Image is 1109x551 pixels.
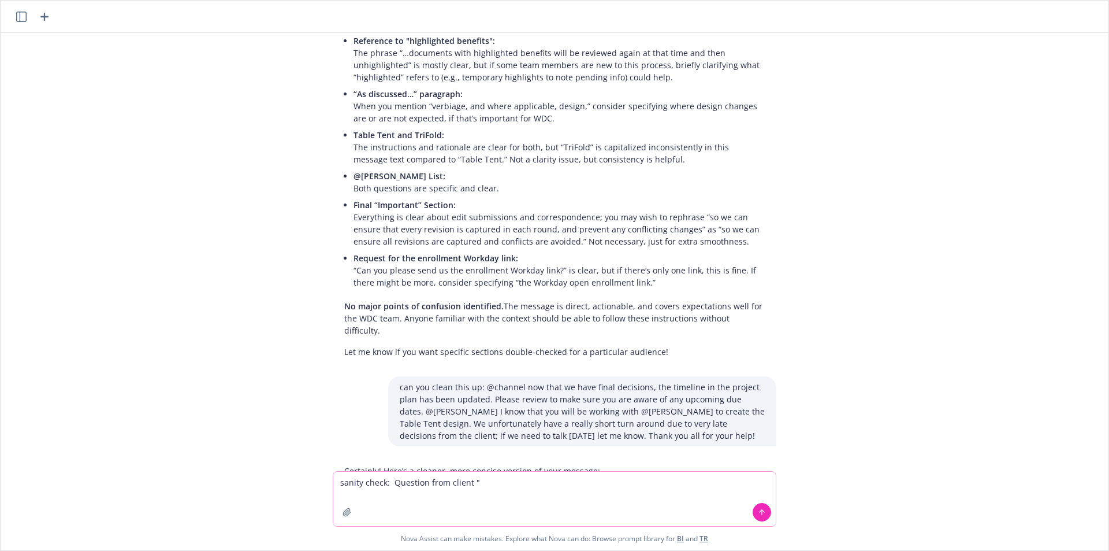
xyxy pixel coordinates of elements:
li: Both questions are specific and clear. [353,168,765,197]
li: When you mention “verbiage, and where applicable, design,” consider specifying where design chang... [353,86,765,127]
span: “As discussed…” paragraph: [353,88,463,99]
a: BI [677,534,684,543]
span: Table Tent and TriFold: [353,130,444,140]
p: The message is direct, actionable, and covers expectations well for the WDC team. Anyone familiar... [344,300,765,336]
textarea: sanity check: Question from client " [333,472,776,526]
li: “Can you please send us the enrollment Workday link?” is clear, but if there’s only one link, thi... [353,250,765,291]
p: Certainly! Here’s a cleaner, more concise version of your message: [344,465,765,477]
li: The instructions and rationale are clear for both, but “TriFold” is capitalized inconsistently in... [353,127,765,168]
span: @[PERSON_NAME] List: [353,171,445,182]
li: The phrase “…documents with highlighted benefits will be reviewed again at that time and then unh... [353,32,765,86]
a: TR [699,534,708,543]
li: Everything is clear about edit submissions and correspondence; you may wish to rephrase “so we ca... [353,197,765,250]
p: Let me know if you want specific sections double-checked for a particular audience! [344,346,765,358]
span: Request for the enrollment Workday link: [353,253,518,264]
span: Nova Assist can make mistakes. Explore what Nova can do: Browse prompt library for and [5,527,1104,550]
span: No major points of confusion identified. [344,301,504,312]
p: can you clean this up: @channel now that we have final decisions, the timeline in the project pla... [400,381,765,442]
span: Final “Important” Section: [353,199,456,210]
span: Reference to "highlighted benefits": [353,35,495,46]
